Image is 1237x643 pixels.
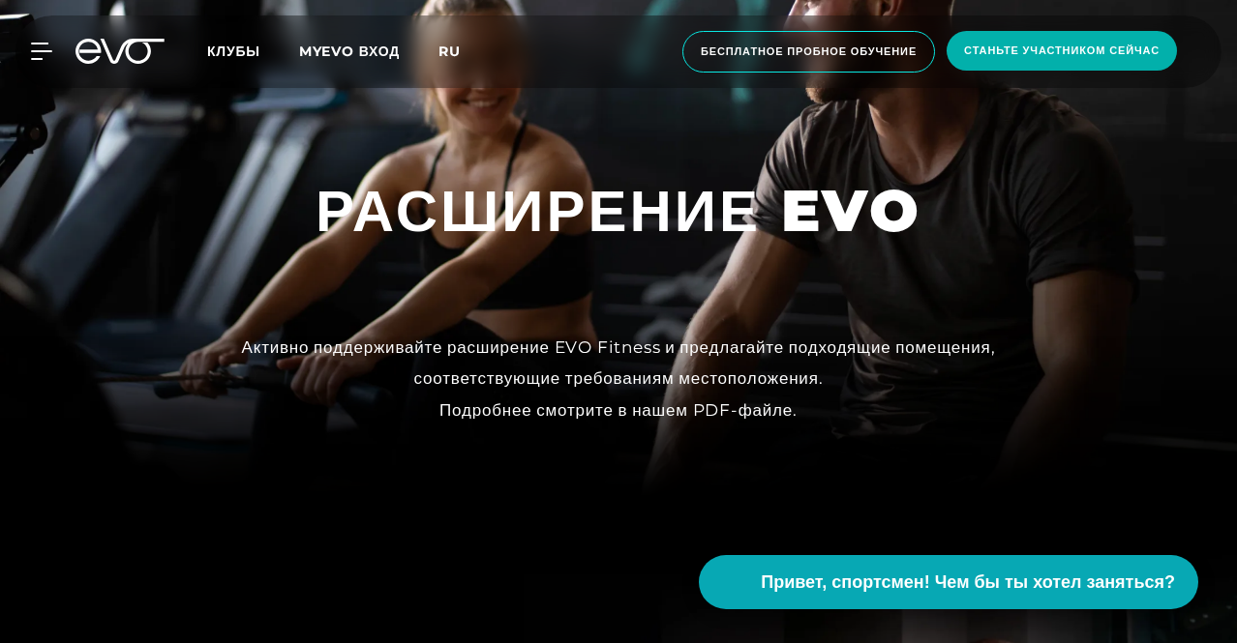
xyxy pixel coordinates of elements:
button: Привет, спортсмен! Чем бы ты хотел заняться? [699,555,1198,609]
font: ru [438,43,461,60]
font: РАСШИРЕНИЕ EVO [316,175,921,246]
a: Станьте участником сейчас [941,31,1183,73]
font: Активно поддерживайте расширение EVO Fitness и предлагайте подходящие помещения, соответствующие ... [242,337,996,388]
a: Клубы [207,42,299,60]
a: MYEVO ВХОД [299,43,400,60]
font: Бесплатное пробное обучение [701,44,917,58]
font: Подробнее смотрите в нашем PDF-файле. [439,400,798,420]
font: Клубы [207,43,260,60]
a: ru [438,41,484,63]
font: Станьте участником сейчас [964,44,1160,57]
font: Привет, спортсмен! Чем бы ты хотел заняться? [761,572,1175,592]
a: Бесплатное пробное обучение [677,31,941,73]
